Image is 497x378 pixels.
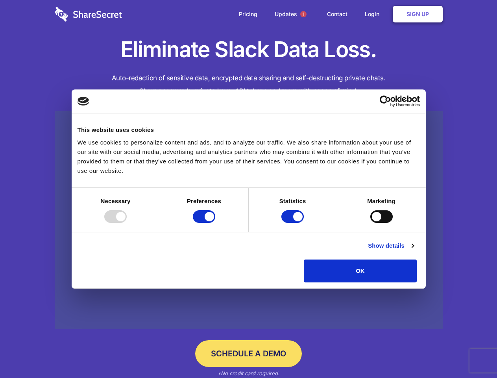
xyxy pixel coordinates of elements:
a: Login [357,2,391,26]
button: OK [304,259,417,282]
img: logo-wordmark-white-trans-d4663122ce5f474addd5e946df7df03e33cb6a1c49d2221995e7729f52c070b2.svg [55,7,122,22]
strong: Preferences [187,198,221,204]
a: Pricing [231,2,265,26]
a: Show details [368,241,414,250]
a: Usercentrics Cookiebot - opens in a new window [351,95,420,107]
a: Sign Up [393,6,443,22]
img: logo [78,97,89,106]
strong: Marketing [367,198,395,204]
a: Contact [319,2,355,26]
em: *No credit card required. [218,370,279,376]
strong: Necessary [101,198,131,204]
div: We use cookies to personalize content and ads, and to analyze our traffic. We also share informat... [78,138,420,176]
div: This website uses cookies [78,125,420,135]
h4: Auto-redaction of sensitive data, encrypted data sharing and self-destructing private chats. Shar... [55,72,443,98]
h1: Eliminate Slack Data Loss. [55,35,443,64]
a: Wistia video thumbnail [55,111,443,330]
span: 1 [300,11,307,17]
strong: Statistics [279,198,306,204]
a: Schedule a Demo [195,340,302,367]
